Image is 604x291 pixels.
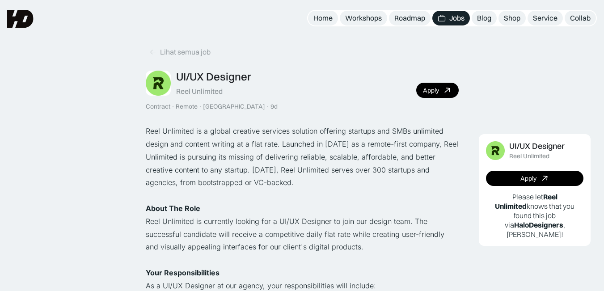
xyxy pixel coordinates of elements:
[308,11,338,25] a: Home
[520,175,536,182] div: Apply
[495,192,558,211] b: Reel Unlimited
[514,220,563,229] b: HaloDesigners
[389,11,431,25] a: Roadmap
[449,13,465,23] div: Jobs
[533,13,558,23] div: Service
[146,45,214,59] a: Lihat semua job
[504,13,520,23] div: Shop
[146,215,459,253] p: Reel Unlimited is currently looking for a UI/UX Designer to join our design team. The successful ...
[498,11,526,25] a: Shop
[176,87,223,96] div: Reel Unlimited
[146,268,220,277] strong: Your Responsibilities
[266,103,270,110] div: ·
[146,189,459,202] p: ‍
[146,202,459,215] p: ‍ ‍
[423,87,439,94] div: Apply
[416,83,459,98] a: Apply
[509,142,565,151] div: UI/UX Designer
[313,13,333,23] div: Home
[199,103,202,110] div: ·
[509,152,549,160] div: Reel Unlimited
[160,47,211,57] div: Lihat semua job
[565,11,596,25] a: Collab
[146,103,170,110] div: Contract
[146,266,459,279] p: ‍ ‍
[146,253,459,266] p: ‍
[432,11,470,25] a: Jobs
[146,125,459,189] p: Reel Unlimited is a global creative services solution offering startups and SMBs unlimited design...
[394,13,425,23] div: Roadmap
[570,13,591,23] div: Collab
[528,11,563,25] a: Service
[486,192,583,239] p: Please let knows that you found this job via , [PERSON_NAME]!
[176,70,251,83] div: UI/UX Designer
[146,71,171,96] img: Job Image
[345,13,382,23] div: Workshops
[171,103,175,110] div: ·
[270,103,278,110] div: 9d
[472,11,497,25] a: Blog
[486,141,505,160] img: Job Image
[340,11,387,25] a: Workshops
[203,103,265,110] div: [GEOGRAPHIC_DATA]
[176,103,198,110] div: Remote
[486,171,583,186] a: Apply
[146,204,200,213] strong: About The Role
[477,13,491,23] div: Blog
